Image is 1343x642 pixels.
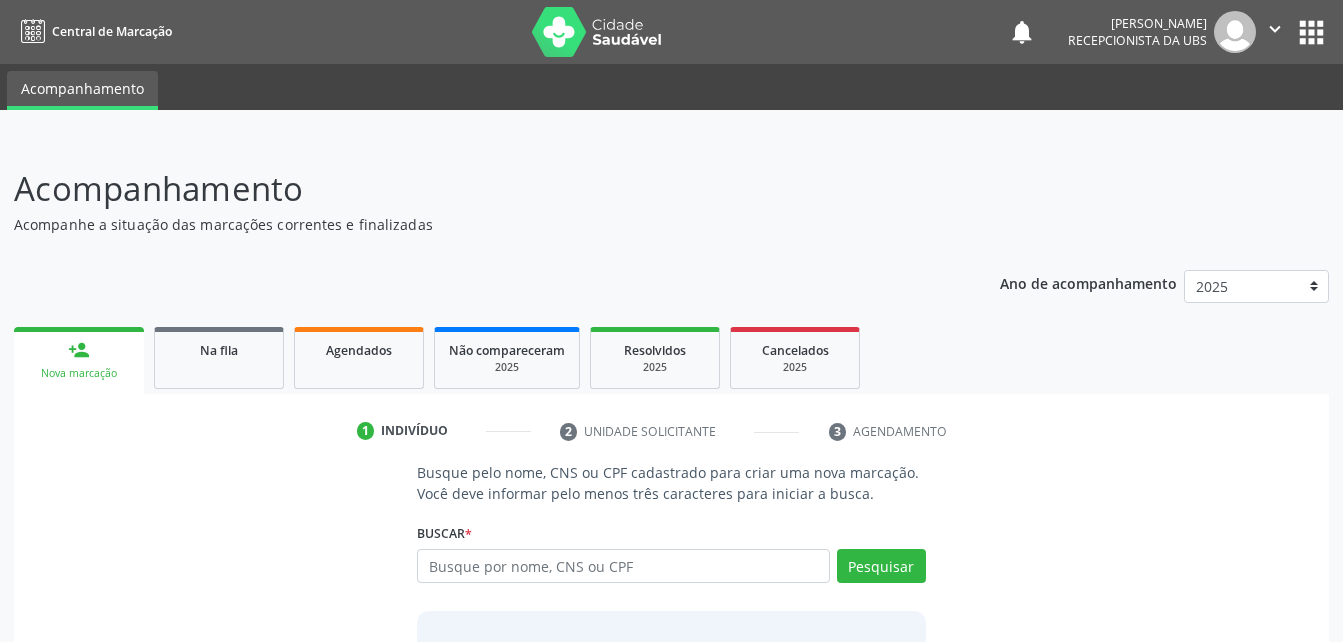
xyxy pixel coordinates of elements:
a: Central de Marcação [14,15,172,48]
div: 2025 [605,360,705,375]
div: 1 [357,422,375,440]
p: Busque pelo nome, CNS ou CPF cadastrado para criar uma nova marcação. Você deve informar pelo men... [417,462,925,504]
span: Resolvidos [624,342,686,359]
p: Acompanhe a situação das marcações correntes e finalizadas [14,214,935,235]
i:  [1264,18,1286,40]
input: Busque por nome, CNS ou CPF [417,549,829,583]
div: 2025 [745,360,845,375]
div: 2025 [449,360,565,375]
div: Nova marcação [28,366,130,381]
span: Central de Marcação [52,23,172,40]
a: Acompanhamento [7,71,158,110]
p: Ano de acompanhamento [1000,270,1177,295]
button:  [1256,11,1294,53]
button: apps [1294,15,1329,50]
span: Agendados [326,342,392,359]
span: Recepcionista da UBS [1068,32,1207,49]
button: Pesquisar [837,549,926,583]
span: Na fila [200,342,238,359]
button: notifications [1008,18,1036,46]
img: img [1214,11,1256,53]
div: Indivíduo [381,422,448,440]
label: Buscar [417,518,472,549]
div: [PERSON_NAME] [1068,15,1207,32]
div: person_add [68,339,90,361]
span: Cancelados [762,342,829,359]
span: Não compareceram [449,342,565,359]
p: Acompanhamento [14,164,935,214]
